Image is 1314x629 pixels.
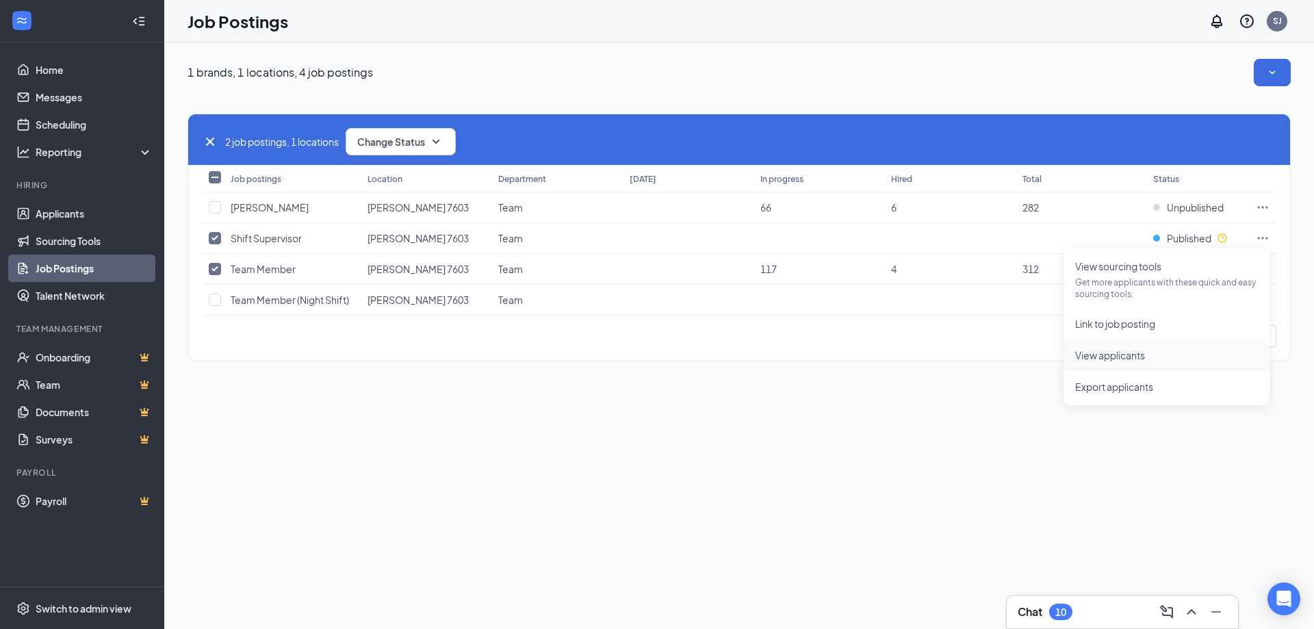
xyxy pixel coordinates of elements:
[36,602,131,615] div: Switch to admin view
[36,371,153,398] a: TeamCrown
[16,145,30,159] svg: Analysis
[1075,260,1161,272] span: View sourcing tools
[16,323,150,335] div: Team Management
[368,201,469,214] span: [PERSON_NAME] 7603
[1209,13,1225,29] svg: Notifications
[231,173,281,185] div: Job postings
[1256,231,1270,245] svg: Ellipses
[760,263,777,275] span: 117
[36,344,153,371] a: OnboardingCrown
[1205,601,1227,623] button: Minimize
[1055,606,1066,618] div: 10
[368,294,469,306] span: [PERSON_NAME] 7603
[16,467,150,478] div: Payroll
[36,398,153,426] a: DocumentsCrown
[36,111,153,138] a: Scheduling
[884,165,1015,192] th: Hired
[361,192,491,223] td: Tim Hortons 7603
[361,223,491,254] td: Tim Hortons 7603
[1075,277,1259,300] p: Get more applicants with these quick and easy sourcing tools.
[36,84,153,111] a: Messages
[1075,318,1155,330] span: Link to job posting
[498,201,523,214] span: Team
[36,426,153,453] a: SurveysCrown
[357,137,425,146] span: Change Status
[36,56,153,84] a: Home
[1267,582,1300,615] div: Open Intercom Messenger
[16,602,30,615] svg: Settings
[36,255,153,282] a: Job Postings
[188,65,373,80] p: 1 brands, 1 locations, 4 job postings
[498,173,546,185] div: Department
[491,285,622,316] td: Team
[623,165,753,192] th: [DATE]
[36,227,153,255] a: Sourcing Tools
[498,232,523,244] span: Team
[891,263,897,275] span: 4
[1273,15,1282,27] div: SJ
[1254,59,1291,86] button: SmallChevronDown
[188,10,288,33] h1: Job Postings
[368,173,402,185] div: Location
[428,133,444,150] svg: SmallChevronDown
[1167,201,1224,214] span: Unpublished
[1159,604,1175,620] svg: ComposeMessage
[1018,604,1042,619] h3: Chat
[1265,66,1279,79] svg: SmallChevronDown
[1016,165,1146,192] th: Total
[498,263,523,275] span: Team
[361,285,491,316] td: Tim Hortons 7603
[231,201,309,214] span: [PERSON_NAME]
[891,201,897,214] span: 6
[231,294,349,306] span: Team Member (Night Shift)
[132,14,146,28] svg: Collapse
[1022,263,1039,275] span: 312
[753,165,884,192] th: In progress
[361,254,491,285] td: Tim Hortons 7603
[368,232,469,244] span: [PERSON_NAME] 7603
[1239,13,1255,29] svg: QuestionInfo
[1075,381,1153,393] span: Export applicants
[368,263,469,275] span: [PERSON_NAME] 7603
[491,254,622,285] td: Team
[225,134,339,149] span: 2 job postings, 1 locations
[1256,201,1270,214] svg: Ellipses
[1146,165,1249,192] th: Status
[231,263,296,275] span: Team Member
[498,294,523,306] span: Team
[491,223,622,254] td: Team
[1208,604,1224,620] svg: Minimize
[36,200,153,227] a: Applicants
[1181,601,1202,623] button: ChevronUp
[1022,201,1039,214] span: 282
[1156,601,1178,623] button: ComposeMessage
[1217,233,1228,244] svg: Clock
[36,145,153,159] div: Reporting
[1075,349,1145,361] span: View applicants
[202,133,218,150] svg: Cross
[231,232,302,244] span: Shift Supervisor
[1183,604,1200,620] svg: ChevronUp
[16,179,150,191] div: Hiring
[491,192,622,223] td: Team
[36,487,153,515] a: PayrollCrown
[346,128,456,155] button: Change StatusSmallChevronDown
[15,14,29,27] svg: WorkstreamLogo
[760,201,771,214] span: 66
[36,282,153,309] a: Talent Network
[1167,231,1211,245] span: Published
